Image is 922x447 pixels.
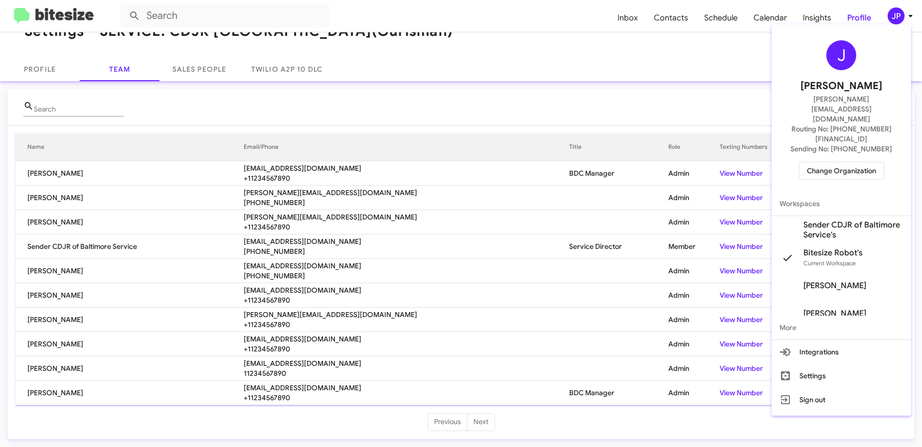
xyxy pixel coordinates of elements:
button: Settings [771,364,911,388]
span: [PERSON_NAME] [803,309,866,319]
span: More [771,316,911,339]
span: Routing No: [PHONE_NUMBER][FINANCIAL_ID] [783,124,899,144]
span: [PERSON_NAME] [803,281,866,291]
button: Change Organization [799,162,884,180]
span: Sender CDJR of Baltimore Service's [803,220,903,240]
button: Integrations [771,340,911,364]
span: Workspaces [771,192,911,216]
button: Sign out [771,388,911,412]
span: Sending No: [PHONE_NUMBER] [790,144,892,154]
div: J [826,40,856,70]
span: Current Workspace [803,259,856,267]
span: [PERSON_NAME][EMAIL_ADDRESS][DOMAIN_NAME] [783,94,899,124]
span: [PERSON_NAME] [800,78,882,94]
span: Bitesize Robot's [803,248,863,258]
span: Change Organization [807,162,876,179]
